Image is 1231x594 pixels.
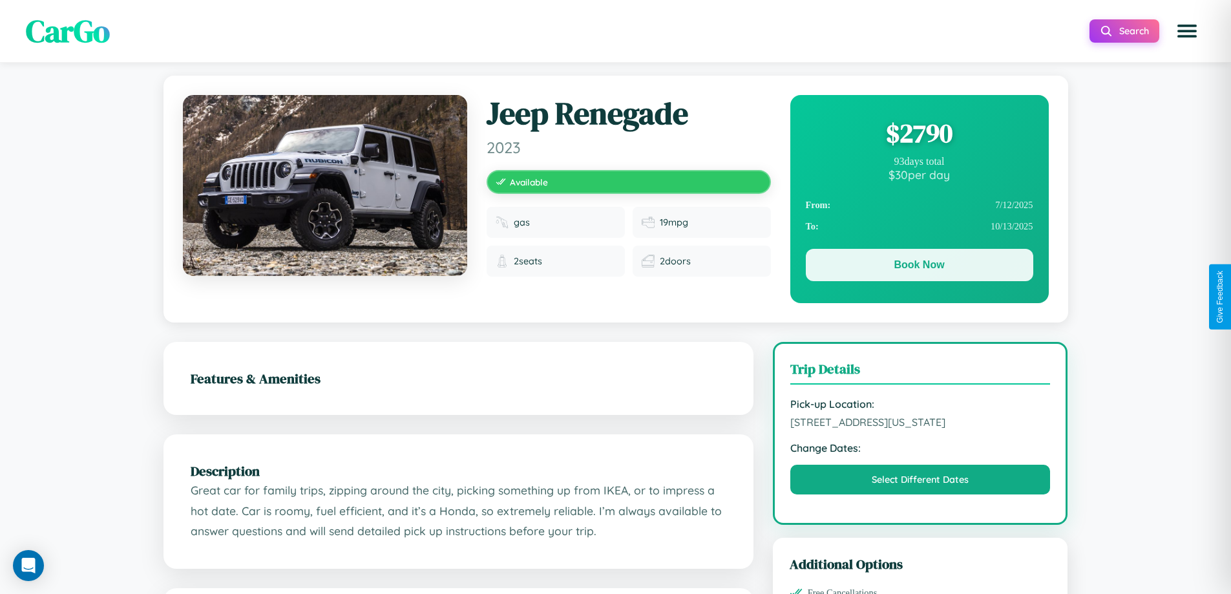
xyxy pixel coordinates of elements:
[510,176,548,187] span: Available
[496,255,509,268] img: Seats
[183,95,467,276] img: Jeep Renegade 2023
[1215,271,1225,323] div: Give Feedback
[660,217,688,228] span: 19 mpg
[806,195,1033,216] div: 7 / 12 / 2025
[191,480,726,542] p: Great car for family trips, zipping around the city, picking something up from IKEA, or to impres...
[806,200,831,211] strong: From:
[191,461,726,480] h2: Description
[13,550,44,581] div: Open Intercom Messenger
[790,416,1051,429] span: [STREET_ADDRESS][US_STATE]
[191,369,726,388] h2: Features & Amenities
[806,156,1033,167] div: 93 days total
[487,95,771,133] h1: Jeep Renegade
[496,216,509,229] img: Fuel type
[806,216,1033,237] div: 10 / 13 / 2025
[514,217,530,228] span: gas
[806,221,819,232] strong: To:
[642,255,655,268] img: Doors
[790,441,1051,454] strong: Change Dates:
[790,555,1051,573] h3: Additional Options
[806,249,1033,281] button: Book Now
[1089,19,1159,43] button: Search
[806,116,1033,151] div: $ 2790
[26,10,110,52] span: CarGo
[487,138,771,157] span: 2023
[806,167,1033,182] div: $ 30 per day
[642,216,655,229] img: Fuel efficiency
[660,255,691,267] span: 2 doors
[790,359,1051,385] h3: Trip Details
[790,465,1051,494] button: Select Different Dates
[514,255,542,267] span: 2 seats
[790,398,1051,410] strong: Pick-up Location:
[1169,13,1205,49] button: Open menu
[1119,25,1149,37] span: Search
